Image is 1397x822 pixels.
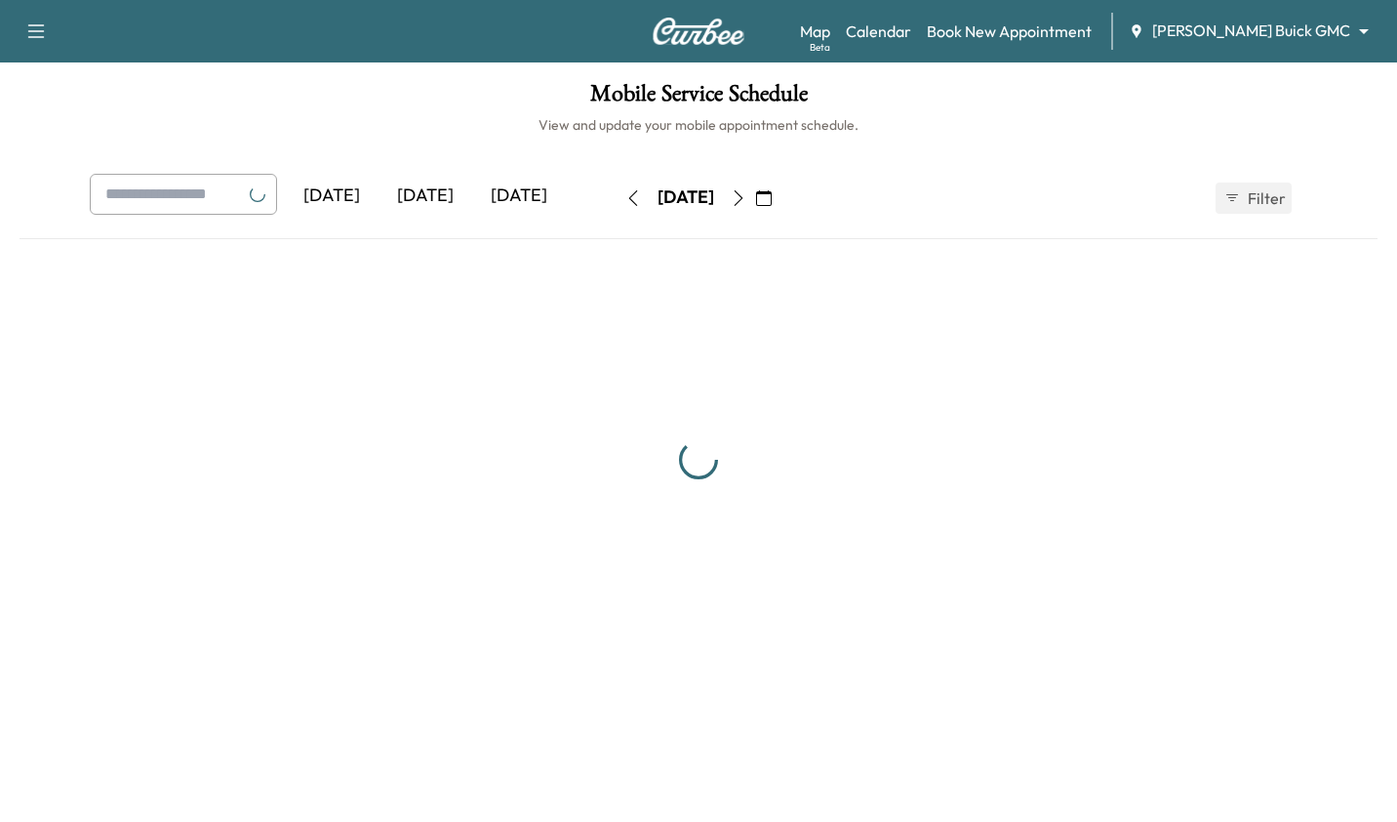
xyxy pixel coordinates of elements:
h1: Mobile Service Schedule [20,82,1377,115]
h6: View and update your mobile appointment schedule. [20,115,1377,135]
button: Filter [1216,183,1292,214]
div: [DATE] [285,174,379,219]
span: Filter [1248,186,1283,210]
div: [DATE] [658,185,714,210]
div: [DATE] [472,174,566,219]
a: Book New Appointment [927,20,1092,43]
div: Beta [810,40,830,55]
a: Calendar [846,20,911,43]
div: [DATE] [379,174,472,219]
img: Curbee Logo [652,18,745,45]
span: [PERSON_NAME] Buick GMC [1152,20,1350,42]
a: MapBeta [800,20,830,43]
